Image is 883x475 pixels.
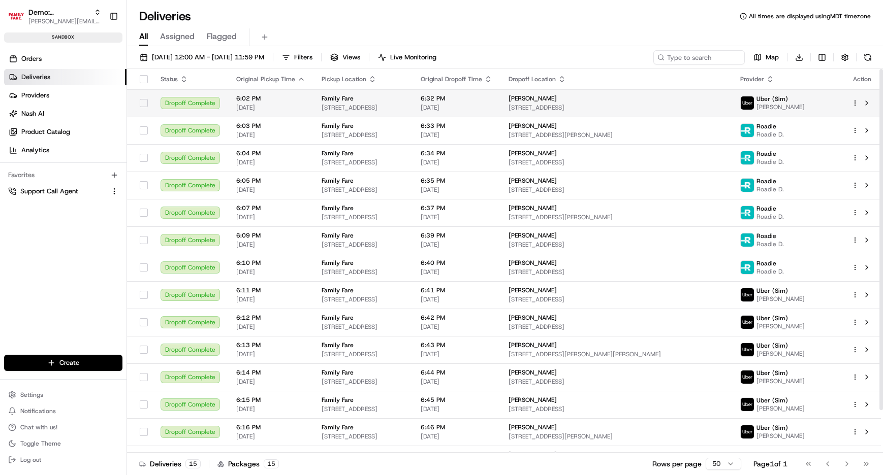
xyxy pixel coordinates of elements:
span: 6:41 PM [421,286,492,294]
span: Family Fare [322,231,354,240]
span: [PERSON_NAME][EMAIL_ADDRESS][DOMAIN_NAME] [28,17,101,25]
span: Family Fare [322,94,354,103]
span: Family Fare [322,149,354,157]
span: Providers [21,91,49,100]
img: uber-new-logo.jpeg [741,288,754,301]
span: [STREET_ADDRESS][PERSON_NAME] [509,213,724,221]
span: Product Catalog [21,127,70,137]
button: [DATE] 12:00 AM - [DATE] 11:59 PM [135,50,269,64]
span: [DATE] [421,104,492,112]
span: Roadie [756,232,776,240]
span: Toggle Theme [20,439,61,448]
span: [DATE] [236,104,305,112]
span: Roadie [756,122,776,130]
span: [STREET_ADDRESS] [322,295,404,303]
span: Deliveries [21,73,50,82]
span: [PERSON_NAME] [756,432,805,440]
span: [PERSON_NAME] [509,94,557,103]
span: Views [342,53,360,62]
button: Live Monitoring [373,50,441,64]
div: Favorites [4,167,122,183]
span: 6:03 PM [236,122,305,130]
span: 6:44 PM [421,368,492,377]
span: [DATE] [421,158,492,166]
span: Log out [20,456,41,464]
span: [DATE] [421,213,492,221]
span: 6:09 PM [236,231,305,240]
span: [DATE] [236,131,305,139]
a: Deliveries [4,69,127,85]
img: uber-new-logo.jpeg [741,96,754,110]
button: Toggle Theme [4,436,122,451]
span: [DATE] [236,186,305,194]
a: Orders [4,51,127,67]
span: [DATE] [421,131,492,139]
span: [PERSON_NAME] [509,259,557,267]
span: 6:34 PM [421,149,492,157]
span: [STREET_ADDRESS] [322,186,404,194]
span: [PERSON_NAME] [509,314,557,322]
span: [STREET_ADDRESS][PERSON_NAME][PERSON_NAME] [509,350,724,358]
span: Uber (Sim) [756,342,788,350]
span: 6:14 PM [236,368,305,377]
span: Roadie [756,150,776,158]
span: [PERSON_NAME] [756,404,805,413]
img: uber-new-logo.jpeg [741,370,754,384]
span: 6:42 PM [421,314,492,322]
span: 6:04 PM [236,149,305,157]
span: Family Fare [322,314,354,322]
span: 6:39 PM [421,231,492,240]
span: [STREET_ADDRESS] [322,213,404,221]
button: Notifications [4,404,122,418]
span: [DATE] [421,268,492,276]
span: [PERSON_NAME] [509,122,557,130]
span: Roadie [756,177,776,185]
img: roadie-logo.jpg [741,233,754,247]
span: [PERSON_NAME] [509,204,557,212]
img: uber-new-logo.jpeg [741,316,754,329]
button: Start new chat [173,100,185,112]
span: Live Monitoring [390,53,436,62]
span: All [139,30,148,43]
span: 6:12 PM [236,314,305,322]
span: [PERSON_NAME] [509,423,557,431]
span: [STREET_ADDRESS] [509,158,724,166]
span: 6:37 PM [421,204,492,212]
span: [STREET_ADDRESS] [509,268,724,276]
span: Family Fare [322,396,354,404]
span: Family Fare [322,177,354,185]
span: [PERSON_NAME] [756,103,805,111]
span: [DATE] [236,405,305,413]
span: Roadie [756,259,776,267]
button: Map [749,50,783,64]
span: [PERSON_NAME] [509,177,557,185]
span: Orders [21,54,42,63]
span: 6:45 PM [236,451,305,459]
div: 💻 [86,148,94,156]
span: Analytics [21,146,49,155]
img: roadie-logo.jpg [741,151,754,164]
span: Uber (Sim) [756,424,788,432]
a: Product Catalog [4,124,127,140]
button: Demo: [PERSON_NAME] [28,7,90,17]
span: Notifications [20,407,56,415]
span: [PERSON_NAME] [509,396,557,404]
span: Family Fare [322,451,354,459]
div: We're available if you need us! [35,107,129,115]
span: Family Fare [322,368,354,377]
span: Family Fare [322,423,354,431]
span: Pylon [101,172,123,180]
div: Action [852,75,873,83]
span: 6:32 PM [421,94,492,103]
a: Providers [4,87,127,104]
span: [PERSON_NAME] [509,231,557,240]
span: [DATE] 12:00 AM - [DATE] 11:59 PM [152,53,264,62]
img: uber-new-logo.jpeg [741,398,754,411]
span: 6:16 PM [236,423,305,431]
span: Support Call Agent [20,187,78,196]
span: 6:13 PM [236,341,305,349]
span: Status [161,75,178,83]
a: Analytics [4,142,127,158]
span: Roadie D. [756,185,784,193]
button: Views [326,50,365,64]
